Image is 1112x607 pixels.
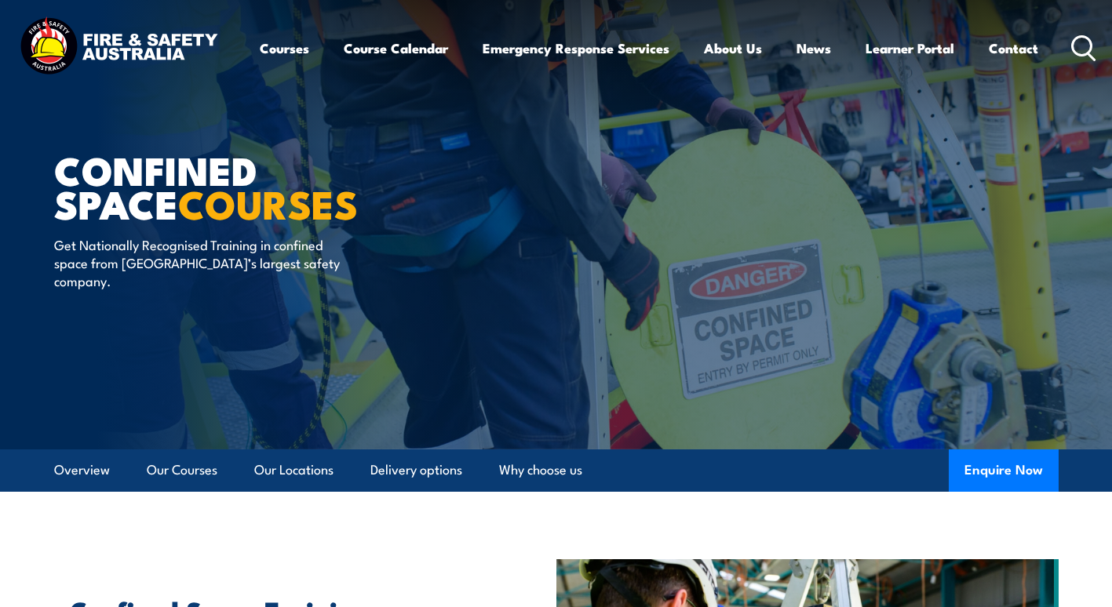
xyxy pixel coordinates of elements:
a: Our Locations [254,449,334,491]
a: Course Calendar [344,27,448,69]
a: News [797,27,831,69]
h1: Confined Space [54,152,442,220]
a: Delivery options [370,449,462,491]
a: Our Courses [147,449,217,491]
a: Learner Portal [866,27,954,69]
a: Emergency Response Services [483,27,669,69]
a: Contact [989,27,1038,69]
strong: COURSES [178,173,358,233]
a: Overview [54,449,110,491]
p: Get Nationally Recognised Training in confined space from [GEOGRAPHIC_DATA]’s largest safety comp... [54,235,341,290]
a: Why choose us [499,449,582,491]
a: About Us [704,27,762,69]
button: Enquire Now [949,449,1059,492]
a: Courses [260,27,309,69]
